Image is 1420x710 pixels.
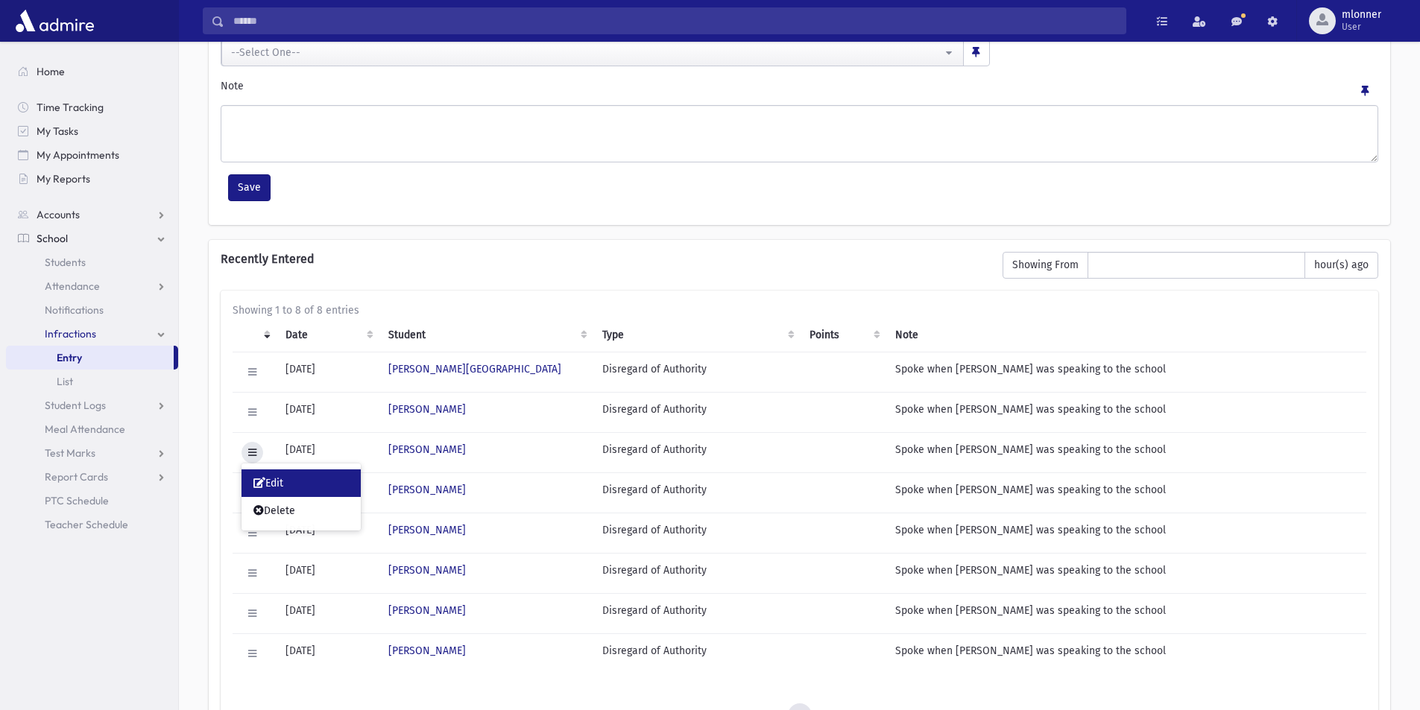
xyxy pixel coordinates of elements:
[6,203,178,226] a: Accounts
[37,101,104,114] span: Time Tracking
[277,633,379,673] td: [DATE]
[242,497,361,524] a: Delete
[388,564,466,577] a: [PERSON_NAME]
[388,443,466,456] a: [PERSON_NAME]
[37,65,65,78] span: Home
[388,604,466,617] a: [PERSON_NAME]
[253,477,283,489] span: Edit
[37,124,78,138] span: My Tasks
[886,352,1366,392] td: Spoke when [PERSON_NAME] was speaking to the school
[593,352,801,392] td: Disregard of Authority
[886,593,1366,633] td: Spoke when [PERSON_NAME] was speaking to the school
[1304,252,1378,279] span: hour(s) ago
[233,302,1366,318] div: Showing 1 to 8 of 8 entries
[886,633,1366,673] td: Spoke when [PERSON_NAME] was speaking to the school
[388,484,466,496] a: [PERSON_NAME]
[6,393,178,417] a: Student Logs
[221,39,964,66] button: --Select One--
[37,172,90,186] span: My Reports
[45,327,96,340] span: Infractions
[57,375,73,388] span: List
[221,252,988,266] h6: Recently Entered
[221,78,244,99] label: Note
[37,232,68,245] span: School
[886,392,1366,432] td: Spoke when [PERSON_NAME] was speaking to the school
[6,95,178,119] a: Time Tracking
[6,441,178,465] a: Test Marks
[388,403,466,416] a: [PERSON_NAME]
[45,518,128,531] span: Teacher Schedule
[277,593,379,633] td: [DATE]
[6,465,178,489] a: Report Cards
[593,553,801,593] td: Disregard of Authority
[45,446,95,460] span: Test Marks
[37,148,119,162] span: My Appointments
[886,472,1366,513] td: Spoke when [PERSON_NAME] was speaking to the school
[593,318,801,352] th: Type: activate to sort column ascending
[45,303,104,317] span: Notifications
[886,432,1366,472] td: Spoke when [PERSON_NAME] was speaking to the school
[277,318,379,352] th: Date: activate to sort column ascending
[1342,21,1381,33] span: User
[6,250,178,274] a: Students
[6,417,178,441] a: Meal Attendance
[379,318,593,352] th: Student: activate to sort column ascending
[277,432,379,472] td: [DATE]
[57,351,82,364] span: Entry
[45,422,125,436] span: Meal Attendance
[388,644,466,657] a: [PERSON_NAME]
[45,470,108,484] span: Report Cards
[593,593,801,633] td: Disregard of Authority
[6,274,178,298] a: Attendance
[6,489,178,513] a: PTC Schedule
[45,494,109,507] span: PTC Schedule
[6,346,174,370] a: Entry
[277,553,379,593] td: [DATE]
[1342,9,1381,21] span: mlonner
[6,143,178,167] a: My Appointments
[6,513,178,536] a: Teacher Schedule
[388,363,561,375] a: [PERSON_NAME][GEOGRAPHIC_DATA]
[277,392,379,432] td: [DATE]
[277,513,379,553] td: [DATE]
[45,399,106,412] span: Student Logs
[6,167,178,191] a: My Reports
[6,119,178,143] a: My Tasks
[6,226,178,250] a: School
[277,352,379,392] td: [DATE]
[1003,252,1088,279] span: Showing From
[224,7,1126,34] input: Search
[593,472,801,513] td: Disregard of Authority
[6,322,178,346] a: Infractions
[593,513,801,553] td: Disregard of Authority
[242,469,361,497] a: Edit
[593,432,801,472] td: Disregard of Authority
[886,318,1366,352] th: Note
[6,298,178,322] a: Notifications
[593,392,801,432] td: Disregard of Authority
[6,60,178,83] a: Home
[886,553,1366,593] td: Spoke when [PERSON_NAME] was speaking to the school
[388,524,466,536] a: [PERSON_NAME]
[6,370,178,393] a: List
[45,279,100,293] span: Attendance
[593,633,801,673] td: Disregard of Authority
[12,6,98,36] img: AdmirePro
[886,513,1366,553] td: Spoke when [PERSON_NAME] was speaking to the school
[231,45,942,60] div: --Select One--
[37,208,80,221] span: Accounts
[228,174,271,201] button: Save
[45,256,86,269] span: Students
[801,318,886,352] th: Points: activate to sort column ascending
